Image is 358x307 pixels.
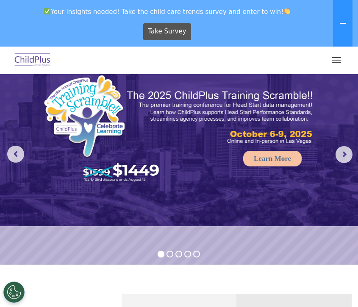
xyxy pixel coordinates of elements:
[3,282,25,303] button: Cookies Settings
[3,3,331,20] span: Your insights needed! Take the child care trends survey and enter to win!
[44,8,50,14] img: ✅
[243,151,302,166] a: Learn More
[13,50,53,70] img: ChildPlus by Procare Solutions
[148,24,186,39] span: Take Survey
[316,266,358,307] iframe: Chat Widget
[143,23,191,40] a: Take Survey
[284,8,290,14] img: 👏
